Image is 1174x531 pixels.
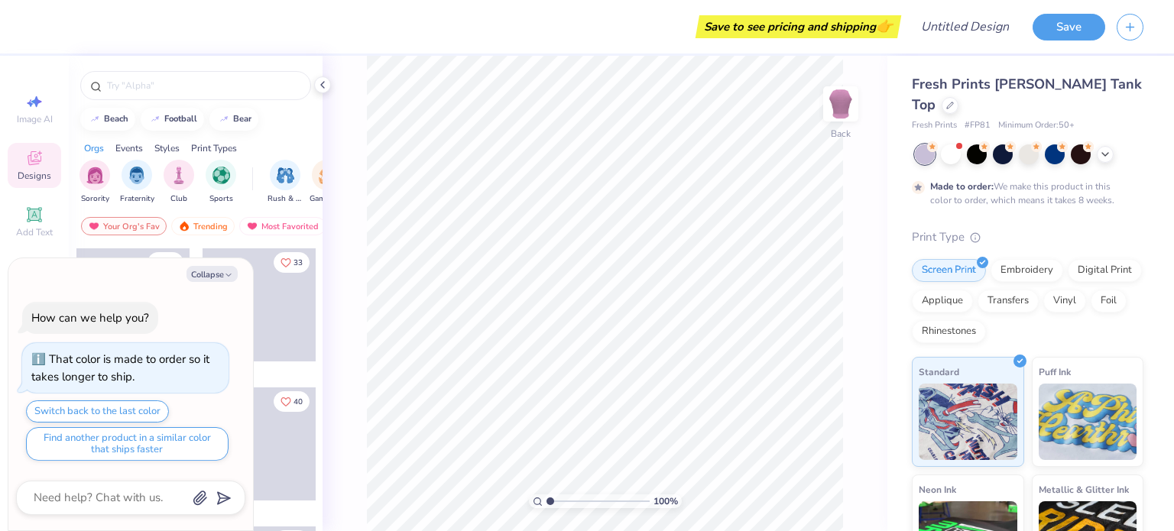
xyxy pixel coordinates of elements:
[81,217,167,235] div: Your Org's Fav
[965,119,991,132] span: # FP81
[218,115,230,124] img: trend_line.gif
[209,193,233,205] span: Sports
[164,160,194,205] button: filter button
[1039,364,1071,380] span: Puff Ink
[178,221,190,232] img: trending.gif
[104,115,128,123] div: beach
[170,193,187,205] span: Club
[274,391,310,412] button: Like
[17,113,53,125] span: Image AI
[1039,384,1137,460] img: Puff Ink
[876,17,893,35] span: 👉
[912,320,986,343] div: Rhinestones
[31,310,149,325] div: How can we help you?
[310,193,345,205] span: Game Day
[88,221,100,232] img: most_fav.gif
[80,108,135,131] button: beach
[919,481,956,497] span: Neon Ink
[171,217,235,235] div: Trending
[930,180,1118,207] div: We make this product in this color to order, which means it takes 8 weeks.
[115,141,143,155] div: Events
[86,167,104,184] img: Sorority Image
[919,364,959,380] span: Standard
[26,427,229,461] button: Find another product in a similar color that ships faster
[653,494,678,508] span: 100 %
[978,290,1039,312] div: Transfers
[164,115,197,123] div: football
[1091,290,1127,312] div: Foil
[81,193,109,205] span: Sorority
[149,115,161,124] img: trend_line.gif
[89,115,101,124] img: trend_line.gif
[141,108,204,131] button: football
[209,108,258,131] button: bear
[1043,290,1086,312] div: Vinyl
[912,228,1143,246] div: Print Type
[239,217,326,235] div: Most Favorited
[105,78,301,93] input: Try "Alpha"
[919,384,1017,460] img: Standard
[31,351,209,384] div: That color is made to order so it takes longer to ship.
[128,167,145,184] img: Fraternity Image
[16,226,53,238] span: Add Text
[293,259,303,267] span: 33
[930,180,994,193] strong: Made to order:
[912,75,1142,114] span: Fresh Prints [PERSON_NAME] Tank Top
[912,119,957,132] span: Fresh Prints
[268,160,303,205] button: filter button
[1039,481,1129,497] span: Metallic & Glitter Ink
[293,398,303,406] span: 40
[991,259,1063,282] div: Embroidery
[268,160,303,205] div: filter for Rush & Bid
[206,160,236,205] button: filter button
[319,167,336,184] img: Game Day Image
[831,127,851,141] div: Back
[998,119,1075,132] span: Minimum Order: 50 +
[148,252,183,273] button: Like
[164,160,194,205] div: filter for Club
[310,160,345,205] button: filter button
[191,141,237,155] div: Print Types
[1068,259,1142,282] div: Digital Print
[26,400,169,423] button: Switch back to the last color
[909,11,1021,42] input: Untitled Design
[79,160,110,205] div: filter for Sorority
[120,160,154,205] div: filter for Fraternity
[277,167,294,184] img: Rush & Bid Image
[84,141,104,155] div: Orgs
[246,221,258,232] img: most_fav.gif
[154,141,180,155] div: Styles
[1033,14,1105,40] button: Save
[79,160,110,205] button: filter button
[120,160,154,205] button: filter button
[699,15,897,38] div: Save to see pricing and shipping
[268,193,303,205] span: Rush & Bid
[274,252,310,273] button: Like
[310,160,345,205] div: filter for Game Day
[233,115,251,123] div: bear
[912,259,986,282] div: Screen Print
[18,170,51,182] span: Designs
[186,266,238,282] button: Collapse
[212,167,230,184] img: Sports Image
[170,167,187,184] img: Club Image
[120,193,154,205] span: Fraternity
[825,89,856,119] img: Back
[912,290,973,312] div: Applique
[206,160,236,205] div: filter for Sports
